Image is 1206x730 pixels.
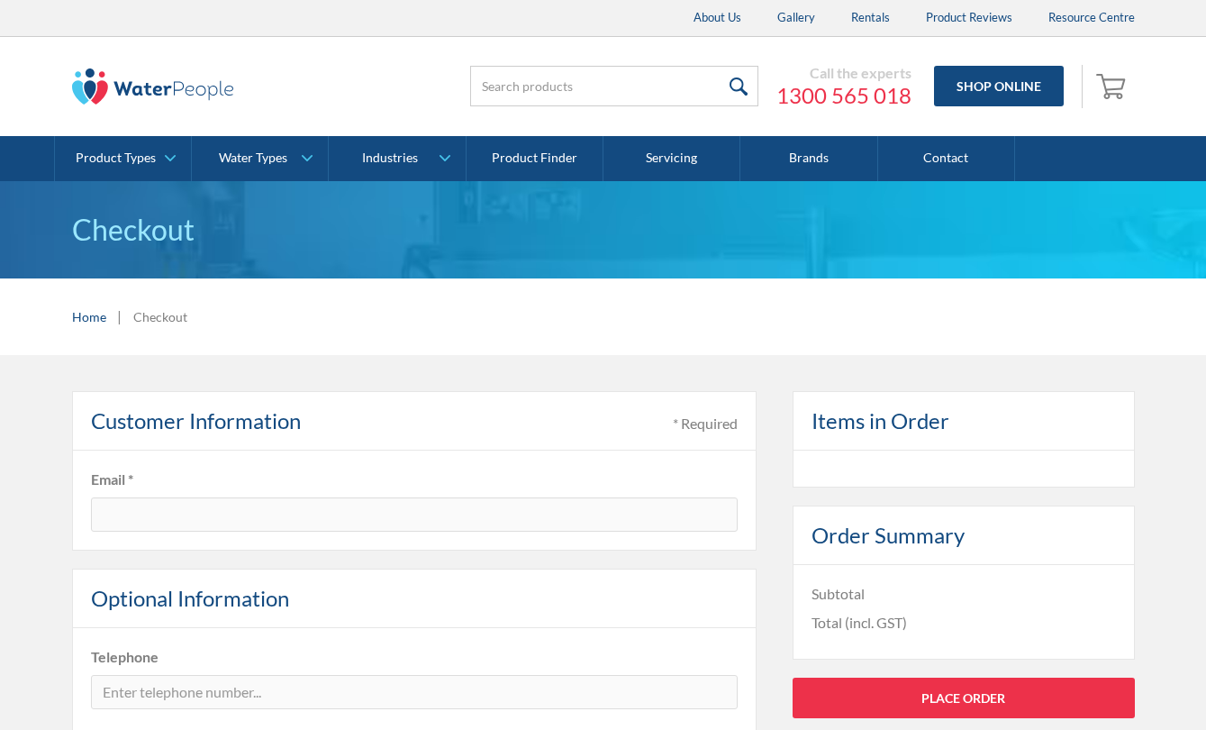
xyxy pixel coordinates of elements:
[1092,65,1135,108] a: Open empty cart
[133,307,187,326] div: Checkout
[776,82,911,109] a: 1300 565 018
[812,405,949,437] h4: Items in Order
[603,136,740,181] a: Servicing
[812,583,865,605] div: Subtotal
[673,413,738,434] div: * Required
[115,306,124,327] div: |
[72,307,106,326] a: Home
[91,582,289,615] h4: Optional Information
[878,136,1015,181] a: Contact
[76,151,156,166] div: Product Types
[776,64,911,82] div: Call the experts
[192,136,328,181] a: Water Types
[55,136,191,181] a: Product Types
[1096,71,1130,100] img: shopping cart
[91,646,738,668] label: Telephone
[812,519,965,552] h4: Order Summary
[91,469,738,490] label: Email *
[91,675,738,709] input: Enter telephone number...
[219,151,287,166] div: Water Types
[793,678,1135,718] a: Place Order
[467,136,603,181] a: Product Finder
[72,68,234,105] img: The Water People
[470,66,758,106] input: Search products
[362,151,418,166] div: Industries
[812,612,907,634] div: Total (incl. GST)
[740,136,877,181] a: Brands
[934,66,1064,106] a: Shop Online
[72,208,1135,251] h1: Checkout
[91,405,301,437] h4: Customer Information
[329,136,465,181] a: Industries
